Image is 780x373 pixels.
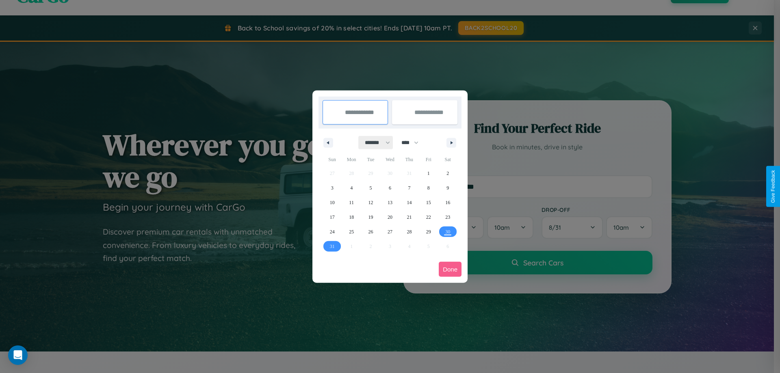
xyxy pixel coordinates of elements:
[408,181,410,195] span: 7
[350,181,353,195] span: 4
[370,181,372,195] span: 5
[419,166,438,181] button: 1
[438,224,457,239] button: 30
[323,181,342,195] button: 3
[368,210,373,224] span: 19
[323,239,342,254] button: 31
[331,181,334,195] span: 3
[389,181,391,195] span: 6
[426,195,431,210] span: 15
[388,210,392,224] span: 20
[323,195,342,210] button: 10
[407,195,412,210] span: 14
[427,181,430,195] span: 8
[361,195,380,210] button: 12
[361,224,380,239] button: 26
[342,195,361,210] button: 11
[426,210,431,224] span: 22
[368,195,373,210] span: 12
[388,224,392,239] span: 27
[323,210,342,224] button: 17
[438,153,457,166] span: Sat
[361,210,380,224] button: 19
[349,195,354,210] span: 11
[400,153,419,166] span: Thu
[438,181,457,195] button: 9
[446,181,449,195] span: 9
[349,224,354,239] span: 25
[323,224,342,239] button: 24
[419,195,438,210] button: 15
[438,166,457,181] button: 2
[426,224,431,239] span: 29
[400,210,419,224] button: 21
[361,153,380,166] span: Tue
[388,195,392,210] span: 13
[400,195,419,210] button: 14
[445,195,450,210] span: 16
[380,224,399,239] button: 27
[427,166,430,181] span: 1
[380,181,399,195] button: 6
[438,210,457,224] button: 23
[419,210,438,224] button: 22
[330,239,335,254] span: 31
[368,224,373,239] span: 26
[400,224,419,239] button: 28
[438,195,457,210] button: 16
[407,210,412,224] span: 21
[400,181,419,195] button: 7
[380,153,399,166] span: Wed
[323,153,342,166] span: Sun
[330,224,335,239] span: 24
[770,170,776,203] div: Give Feedback
[446,166,449,181] span: 2
[445,224,450,239] span: 30
[380,195,399,210] button: 13
[330,195,335,210] span: 10
[342,224,361,239] button: 25
[419,153,438,166] span: Fri
[439,262,461,277] button: Done
[8,345,28,365] div: Open Intercom Messenger
[330,210,335,224] span: 17
[361,181,380,195] button: 5
[445,210,450,224] span: 23
[407,224,412,239] span: 28
[342,210,361,224] button: 18
[419,181,438,195] button: 8
[380,210,399,224] button: 20
[419,224,438,239] button: 29
[349,210,354,224] span: 18
[342,181,361,195] button: 4
[342,153,361,166] span: Mon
